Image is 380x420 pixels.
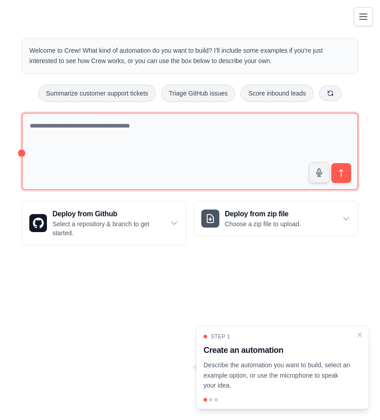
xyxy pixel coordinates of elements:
[29,46,351,66] p: Welcome to Crew! What kind of automation do you want to build? I'll include some examples if you'...
[38,85,156,102] button: Summarize customer support tickets
[335,377,380,420] div: Виджет чата
[52,219,170,237] p: Select a repository & branch to get started.
[356,331,363,338] button: Close walkthrough
[335,377,380,420] iframe: Chat Widget
[204,344,351,356] h3: Create an automation
[241,85,314,102] button: Score inbound leads
[161,85,235,102] button: Triage GitHub issues
[225,209,301,219] h3: Deploy from zip file
[52,209,170,219] h3: Deploy from Github
[225,219,301,228] p: Choose a zip file to upload.
[211,333,230,340] span: Step 1
[204,360,351,391] p: Describe the automation you want to build, select an example option, or use the microphone to spe...
[354,7,373,26] button: Toggle navigation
